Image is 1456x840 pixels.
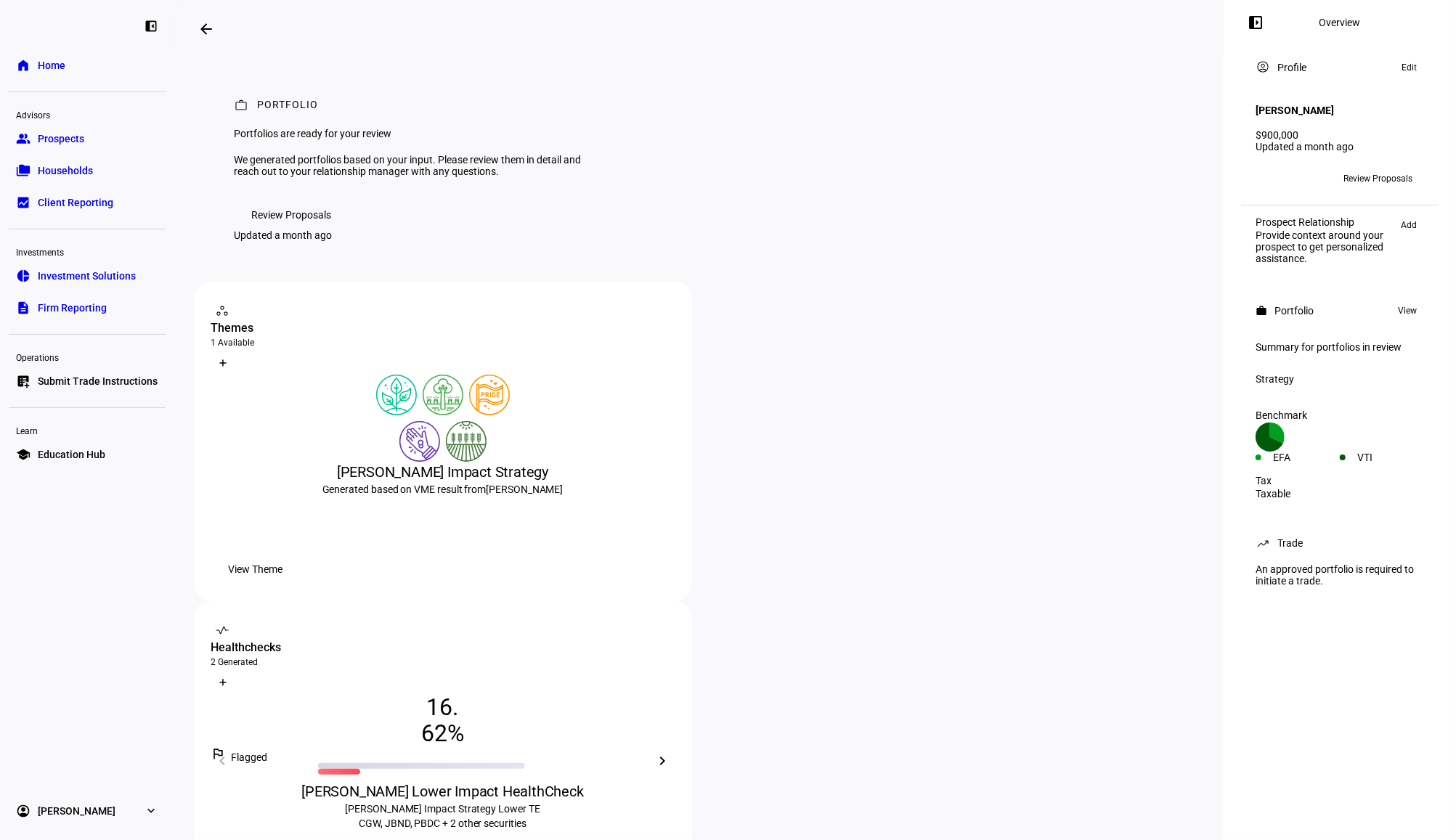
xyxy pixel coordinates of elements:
eth-mat-symbol: expand_more [144,804,158,818]
img: poverty.colored.svg [399,421,440,462]
span: Prospects [38,131,84,146]
span: Education Hub [38,447,105,462]
img: climateChange.colored.svg [376,375,417,415]
div: Investments [9,241,166,261]
eth-mat-symbol: home [16,58,30,73]
div: Portfolio [258,99,319,113]
div: Themes [211,319,675,337]
button: Edit [1394,59,1424,76]
div: Portfolio [1274,305,1314,317]
div: Healthchecks [211,639,675,656]
mat-icon: outlined_flag [211,746,226,761]
div: Prospect Relationship [1256,216,1394,228]
eth-mat-symbol: account_circle [16,804,30,818]
eth-mat-symbol: group [16,131,30,146]
eth-mat-symbol: list_alt_add [16,374,30,388]
mat-icon: trending_up [1256,536,1270,550]
div: 1 Available [211,337,675,348]
img: sustainableAgriculture.colored.svg [446,421,487,462]
span: [PERSON_NAME] [486,484,563,495]
div: Advisors [9,104,166,124]
div: [PERSON_NAME] Lower Impact HealthCheck [211,781,675,802]
eth-mat-symbol: school [16,447,30,462]
eth-mat-symbol: pie_chart [16,269,30,283]
span: View Theme [229,555,283,584]
div: 2 Generated [211,656,675,668]
img: deforestation.colored.svg [423,375,463,415]
button: View [1391,302,1424,319]
div: EFA [1273,452,1340,463]
div: CGW, JBND, PBDC + 2 other securities [211,802,675,831]
span: Submit Trade Instructions [38,374,158,388]
mat-icon: account_circle [1256,60,1270,74]
eth-mat-symbol: folder_copy [16,163,30,178]
div: An approved portfolio is required to initiate a trade. [1247,558,1433,592]
div: Generated based on VME result from [211,482,675,497]
eth-panel-overview-card-header: Trade [1256,534,1424,552]
span: Client Reporting [38,195,113,210]
div: Taxable [1256,488,1424,499]
h4: [PERSON_NAME] [1256,105,1334,116]
span: Edit [1402,59,1417,76]
span: Flagged [232,751,268,763]
div: Updated a month ago [1256,141,1424,152]
button: View Theme [211,555,301,584]
mat-icon: chevron_right [654,752,672,770]
a: groupProspects [9,124,166,153]
mat-icon: left_panel_open [1247,14,1264,31]
span: Firm Reporting [38,301,107,315]
span: 16 [427,694,453,720]
button: Review Proposals [1332,167,1424,190]
a: folder_copyHouseholds [9,156,166,185]
span: View [1398,302,1417,319]
eth-panel-overview-card-header: Profile [1256,59,1424,76]
div: Learn [9,420,166,440]
span: JR [1262,174,1273,184]
eth-panel-overview-card-header: Portfolio [1256,302,1424,319]
span: Home [38,58,65,73]
mat-icon: workspaces [216,303,230,318]
eth-mat-symbol: left_panel_close [144,19,158,33]
div: Provide context around your prospect to get personalized assistance. [1256,229,1394,264]
mat-icon: work [235,98,249,113]
button: Add [1394,216,1424,234]
span: Review Proposals [1343,167,1412,190]
div: $900,000 [1256,129,1424,141]
a: pie_chartInvestment Solutions [9,261,166,290]
eth-mat-symbol: bid_landscape [16,195,30,210]
span: 62 [421,720,447,746]
span: [PERSON_NAME] [38,804,115,818]
a: bid_landscapeClient Reporting [9,188,166,217]
a: descriptionFirm Reporting [9,293,166,322]
div: Profile [1277,62,1306,73]
img: lgbtqJustice.colored.svg [469,375,510,415]
div: Overview [1319,17,1361,28]
a: homeHome [9,51,166,80]
span: Add [1401,216,1417,234]
div: Portfolios are ready for your review [235,128,592,139]
div: We generated portfolios based on your input. Please review them in detail and reach out to your r... [235,154,592,177]
div: VTI [1357,452,1424,463]
mat-icon: work [1256,305,1267,317]
button: Review Proposals [235,200,349,229]
eth-mat-symbol: description [16,301,30,315]
div: Summary for portfolios in review [1256,341,1424,353]
div: Tax [1256,475,1424,486]
div: Operations [9,346,166,367]
span: Review Proposals [252,200,332,229]
div: Benchmark [1256,409,1424,421]
span: . [453,694,459,720]
span: Investment Solutions [38,269,136,283]
mat-icon: vital_signs [216,623,230,637]
div: Trade [1277,537,1303,549]
div: Updated a month ago [235,229,333,241]
div: Strategy [1256,373,1424,385]
div: [PERSON_NAME] Impact Strategy [211,462,675,482]
span: Households [38,163,93,178]
span: % [447,720,464,746]
div: [PERSON_NAME] Impact Strategy Lower TE [246,802,640,816]
mat-icon: arrow_backwards [198,20,215,38]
